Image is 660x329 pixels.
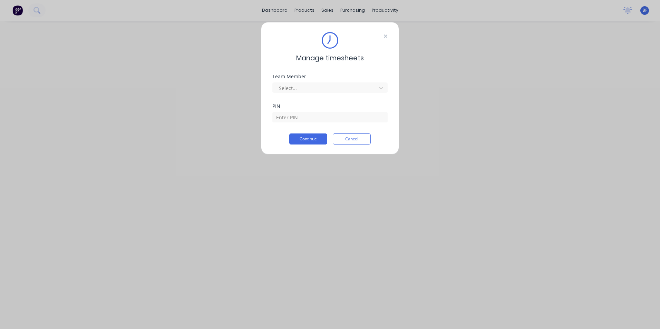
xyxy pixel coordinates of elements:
[296,53,364,63] span: Manage timesheets
[272,112,388,122] input: Enter PIN
[333,133,371,144] button: Cancel
[272,104,388,109] div: PIN
[289,133,327,144] button: Continue
[272,74,388,79] div: Team Member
